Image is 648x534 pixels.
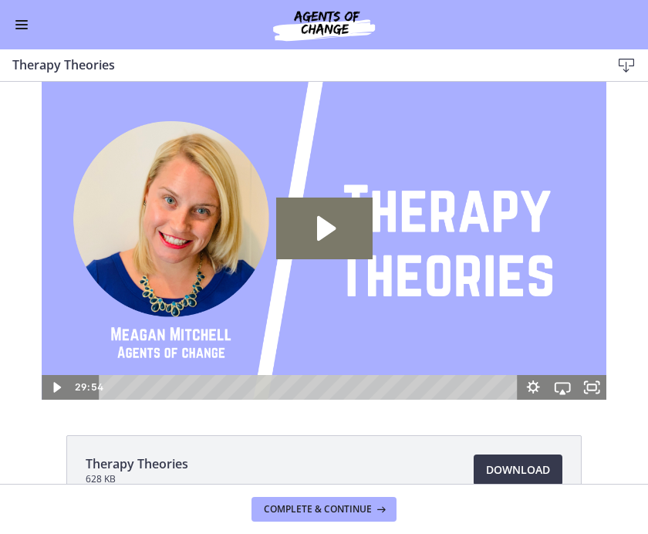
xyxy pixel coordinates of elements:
[486,461,550,479] span: Download
[251,497,397,522] button: Complete & continue
[12,56,586,74] h3: Therapy Theories
[86,455,188,473] span: Therapy Theories
[12,15,31,34] button: Enable menu
[548,293,577,318] button: Airplay
[42,293,71,318] button: Play Video
[86,473,188,485] span: 628 KB
[110,293,511,318] div: Playbar
[264,503,372,515] span: Complete & continue
[474,455,562,485] a: Download
[518,293,548,318] button: Show settings menu
[231,6,417,43] img: Agents of Change
[276,116,373,177] button: Play Video: cbe5iu9t4o1cl02sighg.mp4
[577,293,606,318] button: Fullscreen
